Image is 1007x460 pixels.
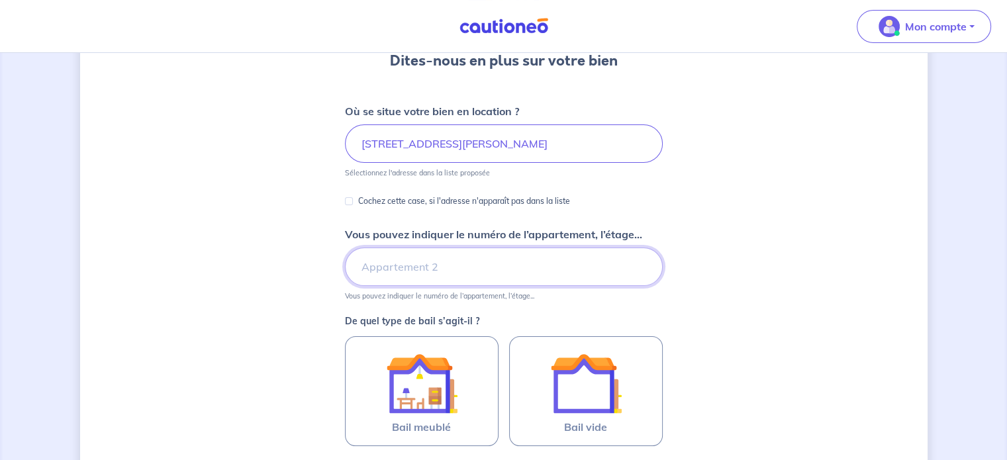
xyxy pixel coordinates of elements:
[879,16,900,37] img: illu_account_valid_menu.svg
[454,18,553,34] img: Cautioneo
[550,347,622,419] img: illu_empty_lease.svg
[390,50,618,71] h3: Dites-nous en plus sur votre bien
[358,193,570,209] p: Cochez cette case, si l'adresse n'apparaît pas dans la liste
[857,10,991,43] button: illu_account_valid_menu.svgMon compte
[345,103,519,119] p: Où se situe votre bien en location ?
[345,316,663,326] p: De quel type de bail s’agit-il ?
[905,19,967,34] p: Mon compte
[345,124,663,163] input: 2 rue de paris, 59000 lille
[345,226,642,242] p: Vous pouvez indiquer le numéro de l’appartement, l’étage...
[345,248,663,286] input: Appartement 2
[345,168,490,177] p: Sélectionnez l'adresse dans la liste proposée
[564,419,607,435] span: Bail vide
[392,419,451,435] span: Bail meublé
[345,291,534,300] p: Vous pouvez indiquer le numéro de l’appartement, l’étage...
[386,347,457,419] img: illu_furnished_lease.svg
